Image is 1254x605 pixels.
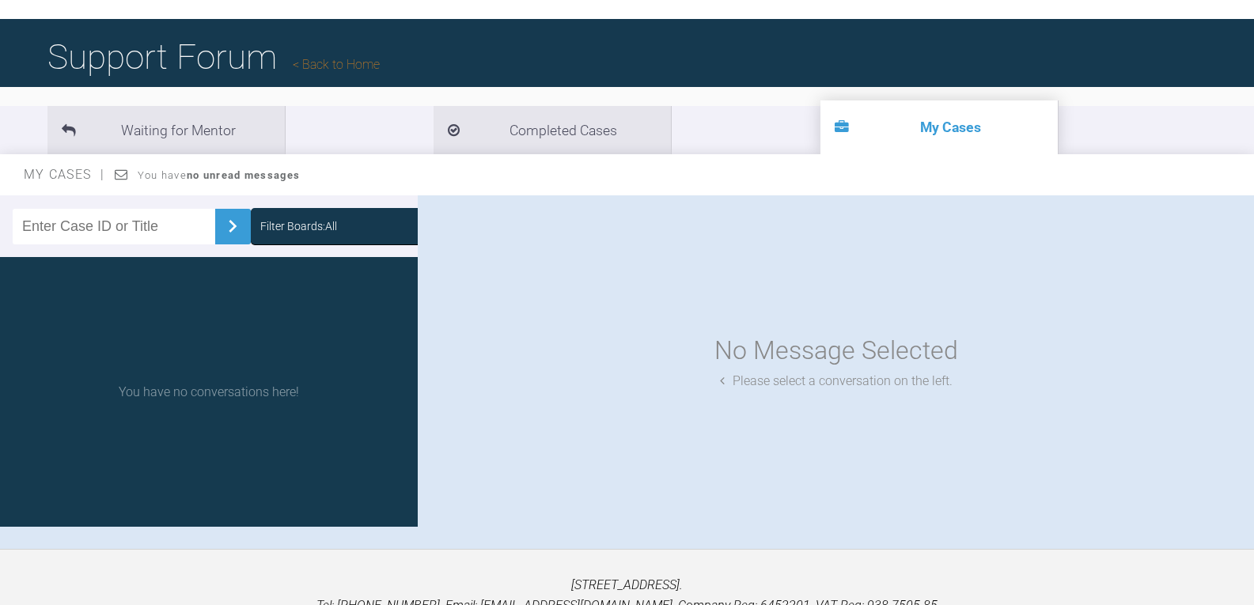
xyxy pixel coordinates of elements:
[714,331,958,371] div: No Message Selected
[138,169,300,181] span: You have
[47,29,380,85] h1: Support Forum
[220,214,245,239] img: chevronRight.28bd32b0.svg
[820,100,1058,154] li: My Cases
[24,167,105,182] span: My Cases
[13,209,215,244] input: Enter Case ID or Title
[260,217,337,235] div: Filter Boards: All
[187,169,300,181] strong: no unread messages
[293,57,380,72] a: Back to Home
[434,106,671,154] li: Completed Cases
[47,106,285,154] li: Waiting for Mentor
[720,371,953,391] div: Please select a conversation on the left.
